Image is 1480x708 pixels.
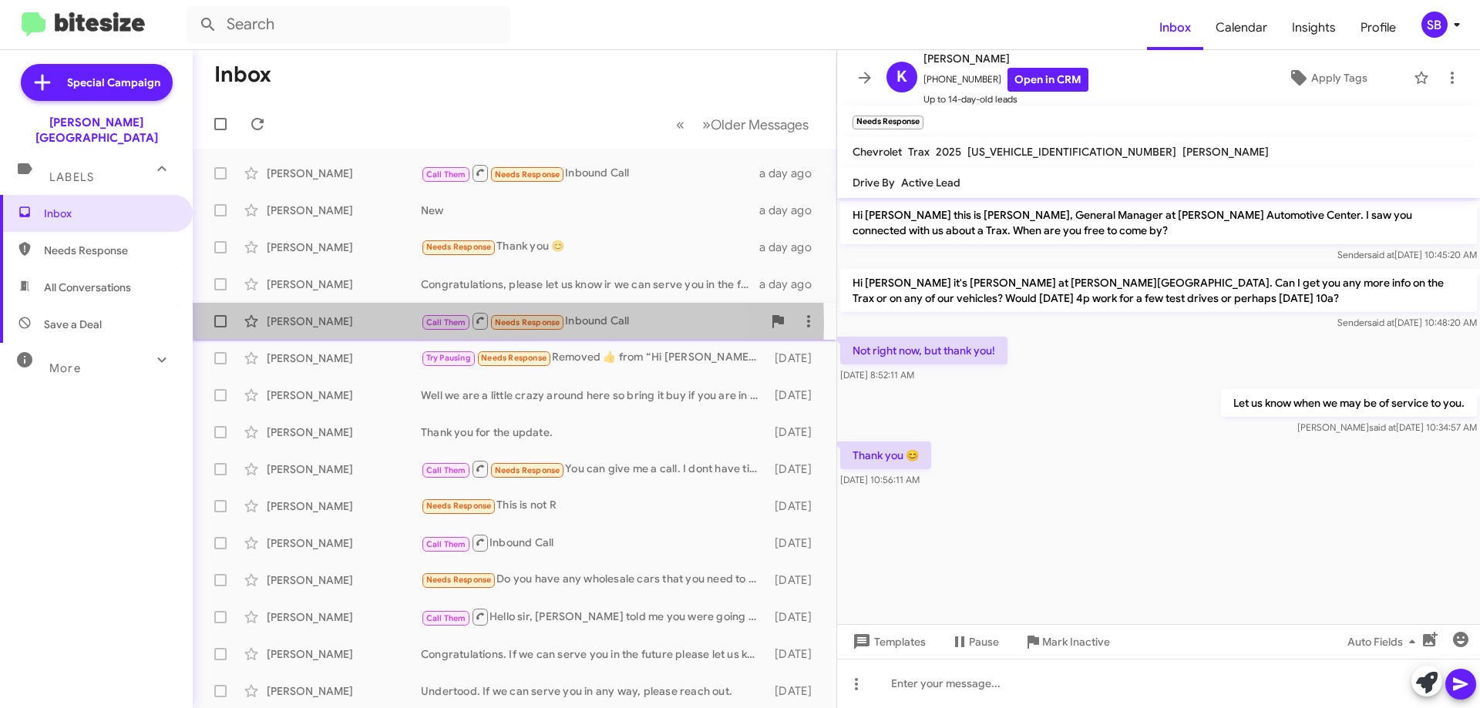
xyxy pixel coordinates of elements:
[44,206,175,221] span: Inbox
[1147,5,1203,50] a: Inbox
[267,203,421,218] div: [PERSON_NAME]
[1311,64,1367,92] span: Apply Tags
[1337,317,1477,328] span: Sender [DATE] 10:48:20 AM
[421,238,759,256] div: Thank you 😊
[49,170,94,184] span: Labels
[426,465,466,475] span: Call Them
[923,92,1088,107] span: Up to 14-day-old leads
[908,145,930,159] span: Trax
[1347,628,1421,656] span: Auto Fields
[1421,12,1448,38] div: SB
[495,169,560,180] span: Needs Response
[426,353,471,363] span: Try Pausing
[767,498,824,514] div: [DATE]
[421,163,759,183] div: Inbound Call
[267,388,421,403] div: [PERSON_NAME]
[426,317,466,327] span: Call Them
[421,571,767,589] div: Do you have any wholesale cars that you need to get rid of or any age inventory you would like to...
[759,203,824,218] div: a day ago
[421,349,767,367] div: Removed ‌👍‌ from “ Hi [PERSON_NAME] this is [PERSON_NAME] at [PERSON_NAME][GEOGRAPHIC_DATA]. I wa...
[767,572,824,588] div: [DATE]
[837,628,938,656] button: Templates
[421,424,767,440] div: Thank you for the update.
[421,497,767,515] div: This is not R
[21,64,173,101] a: Special Campaign
[693,109,818,140] button: Next
[267,609,421,625] div: [PERSON_NAME]
[1297,421,1477,433] span: [PERSON_NAME] [DATE] 10:34:57 AM
[759,277,824,292] div: a day ago
[840,337,1007,364] p: Not right now, but thank you!
[267,498,421,514] div: [PERSON_NAME]
[767,646,824,662] div: [DATE]
[668,109,818,140] nav: Page navigation example
[936,145,961,159] span: 2025
[426,539,466,549] span: Call Them
[44,280,131,295] span: All Conversations
[676,115,684,134] span: «
[267,424,421,440] div: [PERSON_NAME]
[426,242,492,252] span: Needs Response
[1367,249,1394,260] span: said at
[767,461,824,477] div: [DATE]
[421,388,767,403] div: Well we are a little crazy around here so bring it buy if you are in the area.
[1367,317,1394,328] span: said at
[426,613,466,623] span: Call Them
[840,369,914,381] span: [DATE] 8:52:11 AM
[759,240,824,255] div: a day ago
[702,115,711,134] span: »
[767,683,824,699] div: [DATE]
[267,166,421,181] div: [PERSON_NAME]
[923,49,1088,68] span: [PERSON_NAME]
[1335,628,1434,656] button: Auto Fields
[767,351,824,366] div: [DATE]
[421,607,767,626] div: Hello sir, [PERSON_NAME] told me you were going to come in [DATE]. I am looking forward to workin...
[426,169,466,180] span: Call Them
[767,388,824,403] div: [DATE]
[938,628,1011,656] button: Pause
[267,683,421,699] div: [PERSON_NAME]
[267,314,421,329] div: [PERSON_NAME]
[426,575,492,585] span: Needs Response
[267,535,421,551] div: [PERSON_NAME]
[267,240,421,255] div: [PERSON_NAME]
[495,465,560,475] span: Needs Response
[1042,628,1110,656] span: Mark Inactive
[1337,249,1477,260] span: Sender [DATE] 10:45:20 AM
[214,62,271,87] h1: Inbox
[969,628,999,656] span: Pause
[421,459,767,478] div: You can give me a call. I dont have time this week to swing by. I left the sales rep a sheet of w...
[853,116,923,129] small: Needs Response
[896,65,907,89] span: K
[44,243,175,258] span: Needs Response
[1011,628,1122,656] button: Mark Inactive
[1182,145,1269,159] span: [PERSON_NAME]
[711,116,809,133] span: Older Messages
[1203,5,1280,50] a: Calendar
[840,201,1477,244] p: Hi [PERSON_NAME] this is [PERSON_NAME], General Manager at [PERSON_NAME] Automotive Center. I saw...
[923,68,1088,92] span: [PHONE_NUMBER]
[267,461,421,477] div: [PERSON_NAME]
[853,145,902,159] span: Chevrolet
[1248,64,1406,92] button: Apply Tags
[421,277,759,292] div: Congratulations, please let us know ir we can serve you in the future.
[1280,5,1348,50] span: Insights
[767,609,824,625] div: [DATE]
[44,317,102,332] span: Save a Deal
[421,683,767,699] div: Undertood. If we can serve you in any way, please reach out.
[1369,421,1396,433] span: said at
[495,317,560,327] span: Needs Response
[1221,389,1477,417] p: Let us know when we may be of service to you.
[840,269,1477,312] p: Hi [PERSON_NAME] it's [PERSON_NAME] at [PERSON_NAME][GEOGRAPHIC_DATA]. Can I get you any more inf...
[421,533,767,552] div: Inbound Call
[421,203,759,218] div: New
[267,572,421,588] div: [PERSON_NAME]
[1348,5,1408,50] span: Profile
[767,424,824,440] div: [DATE]
[187,6,510,43] input: Search
[481,353,547,363] span: Needs Response
[759,166,824,181] div: a day ago
[1007,68,1088,92] a: Open in CRM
